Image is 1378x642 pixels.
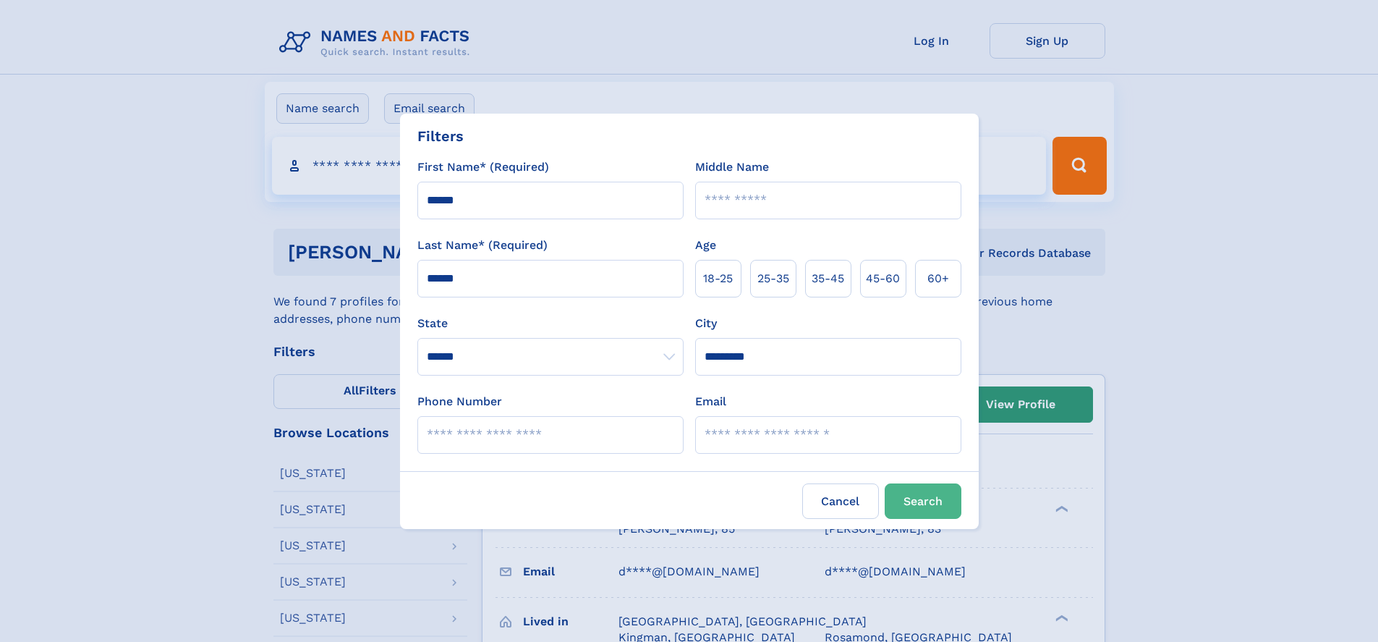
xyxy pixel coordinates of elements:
[927,270,949,287] span: 60+
[695,159,769,176] label: Middle Name
[885,483,961,519] button: Search
[417,125,464,147] div: Filters
[866,270,900,287] span: 45‑60
[417,315,684,332] label: State
[695,237,716,254] label: Age
[695,315,717,332] label: City
[812,270,844,287] span: 35‑45
[417,393,502,410] label: Phone Number
[802,483,879,519] label: Cancel
[703,270,733,287] span: 18‑25
[417,237,548,254] label: Last Name* (Required)
[757,270,789,287] span: 25‑35
[417,159,549,176] label: First Name* (Required)
[695,393,726,410] label: Email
